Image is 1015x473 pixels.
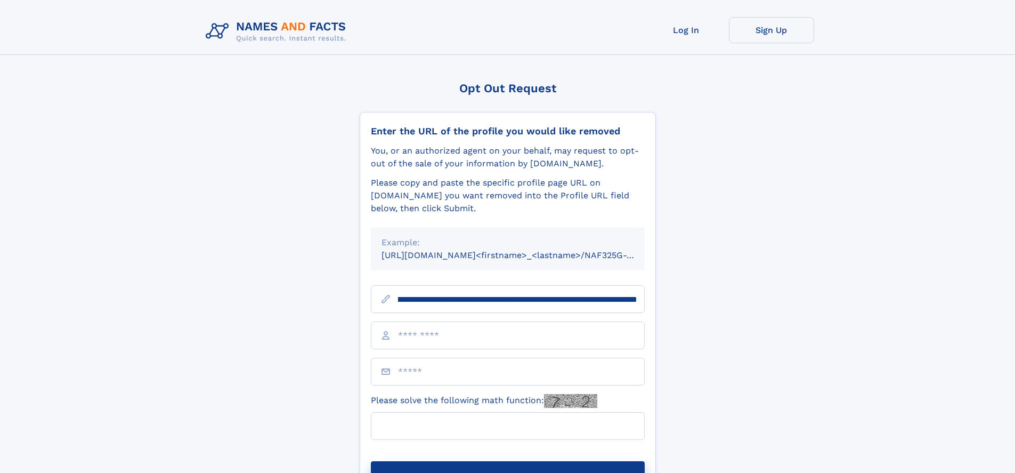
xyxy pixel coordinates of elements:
[371,177,645,215] div: Please copy and paste the specific profile page URL on [DOMAIN_NAME] you want removed into the Pr...
[371,125,645,137] div: Enter the URL of the profile you would like removed
[371,145,645,170] div: You, or an authorized agent on your behalf, may request to opt-out of the sale of your informatio...
[381,250,665,260] small: [URL][DOMAIN_NAME]<firstname>_<lastname>/NAF325G-xxxxxxxx
[644,17,729,43] a: Log In
[201,17,355,46] img: Logo Names and Facts
[381,236,634,249] div: Example:
[729,17,814,43] a: Sign Up
[360,82,656,95] div: Opt Out Request
[371,394,597,408] label: Please solve the following math function:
